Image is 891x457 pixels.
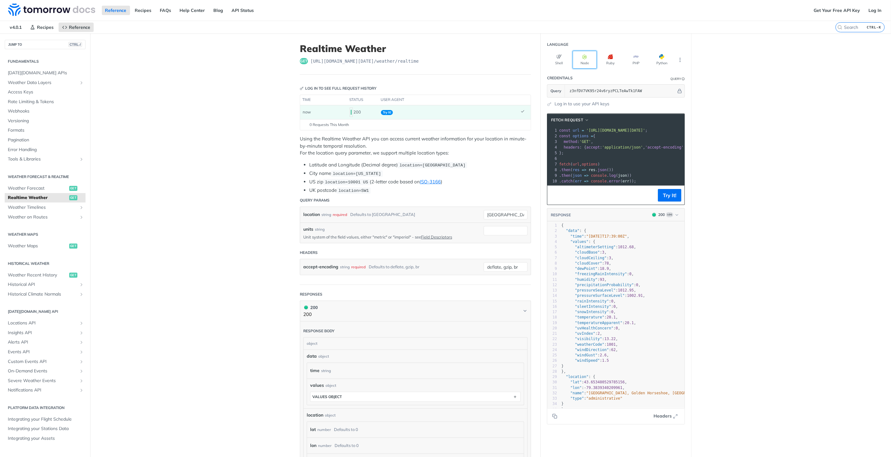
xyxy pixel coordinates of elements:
[378,95,518,105] th: user agent
[600,277,604,282] span: 93
[675,55,685,65] button: More Languages
[8,195,68,201] span: Realtime Weather
[547,51,571,69] button: Shell
[351,262,366,271] div: required
[584,179,589,183] span: =>
[636,283,638,287] span: 0
[5,126,86,135] a: Formats
[300,197,330,203] div: Query Params
[547,128,558,133] div: 1
[8,272,68,278] span: Weather Recent History
[547,85,565,97] button: Query
[27,23,57,32] a: Recipes
[586,234,627,239] span: "[DATE]T17:39:00Z"
[69,186,77,191] span: get
[591,134,593,138] span: =
[5,338,86,347] a: Alerts APIShow subpages for Alerts API
[325,180,368,185] span: location=10001 US
[575,266,597,271] span: "dewPoint"
[555,101,609,107] a: Log in to use your API keys
[591,179,607,183] span: console
[575,179,582,183] span: err
[59,23,94,32] a: Reference
[559,128,571,133] span: const
[8,387,77,393] span: Notifications API
[79,321,84,326] button: Show subpages for Locations API
[8,368,77,374] span: On-Demand Events
[547,255,557,261] div: 7
[573,134,589,138] span: options
[682,77,685,81] i: Information
[582,128,584,133] span: =
[547,250,557,255] div: 6
[573,128,580,133] span: url
[300,43,531,54] h1: Realtime Weather
[79,157,84,162] button: Show subpages for Tools & Libraries
[157,6,175,15] a: FAQs
[300,95,347,105] th: time
[547,271,557,277] div: 10
[561,310,616,314] span: : ,
[5,366,86,376] a: On-Demand EventsShow subpages for On-Demand Events
[300,135,531,157] p: Using the Realtime Weather API you can access current weather information for your location in mi...
[547,161,558,167] div: 7
[573,168,580,172] span: res
[550,191,559,200] button: Copy to clipboard
[810,6,863,15] a: Get Your Free API Key
[310,441,316,450] label: lon
[561,239,595,244] span: : {
[547,144,558,150] div: 4
[547,178,558,184] div: 10
[547,304,557,309] div: 16
[666,212,673,217] span: Log
[658,212,665,218] div: 200
[8,89,84,95] span: Access Keys
[575,256,607,260] span: "cloudCeiling"
[303,311,318,318] p: 200
[561,293,645,298] span: : ,
[547,309,557,315] div: 17
[312,394,342,399] div: values object
[309,170,531,177] li: City name
[310,366,320,375] label: time
[561,173,571,178] span: then
[650,51,674,69] button: Python
[333,210,347,219] div: required
[547,139,558,144] div: 3
[5,116,86,126] a: Versioning
[309,178,531,186] li: US zip (2-letter code based on )
[550,412,559,421] button: Copy to clipboard
[421,234,452,239] a: Field Descriptors
[300,87,304,90] svg: Key
[69,273,77,278] span: get
[420,179,441,185] a: ISO-3166
[340,262,350,271] div: string
[611,310,613,314] span: 0
[607,315,616,319] span: 20.1
[582,168,586,172] span: =>
[5,261,86,266] h2: Historical Weather
[561,299,616,303] span: : ,
[547,293,557,298] div: 14
[865,6,885,15] a: Log In
[547,156,558,161] div: 6
[561,168,571,172] span: then
[609,173,616,178] span: log
[102,6,130,15] a: Reference
[523,308,528,313] svg: Chevron
[652,213,656,217] span: 200
[8,320,77,326] span: Locations API
[561,288,636,292] span: : ,
[79,369,84,374] button: Show subpages for On-Demand Events
[618,173,627,178] span: json
[5,193,86,202] a: Realtime Weatherget
[575,310,609,314] span: "snowIntensity"
[69,244,77,249] span: get
[79,215,84,220] button: Show subpages for Weather on Routes
[79,330,84,335] button: Show subpages for Insights API
[8,281,77,288] span: Historical API
[591,173,607,178] span: console
[575,304,611,309] span: "sleetIntensity"
[5,87,86,97] a: Access Keys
